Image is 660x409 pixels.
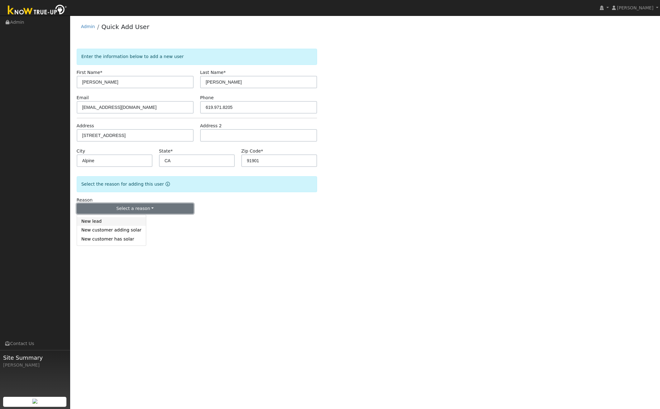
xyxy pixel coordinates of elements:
a: Quick Add User [101,23,149,31]
a: Admin [81,24,95,29]
label: Reason [77,197,93,203]
label: Address [77,123,94,129]
label: First Name [77,69,103,76]
a: New lead [77,217,146,226]
span: Required [261,149,263,153]
label: State [159,148,173,154]
div: Enter the information below to add a new user [77,49,317,65]
label: Zip Code [241,148,263,154]
label: Address 2 [200,123,222,129]
img: Know True-Up [5,3,70,17]
label: Phone [200,95,214,101]
span: Site Summary [3,353,67,362]
label: City [77,148,85,154]
label: Last Name [200,69,226,76]
div: [PERSON_NAME] [3,362,67,368]
span: [PERSON_NAME] [617,5,653,10]
span: Required [100,70,102,75]
span: Required [171,149,173,153]
a: New customer has solar [77,235,146,243]
a: Reason for new user [164,182,170,187]
a: New customer adding solar [77,226,146,235]
label: Email [77,95,89,101]
button: Select a reason [77,203,194,214]
span: Required [224,70,226,75]
img: retrieve [32,399,37,404]
div: Select the reason for adding this user [77,176,317,192]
